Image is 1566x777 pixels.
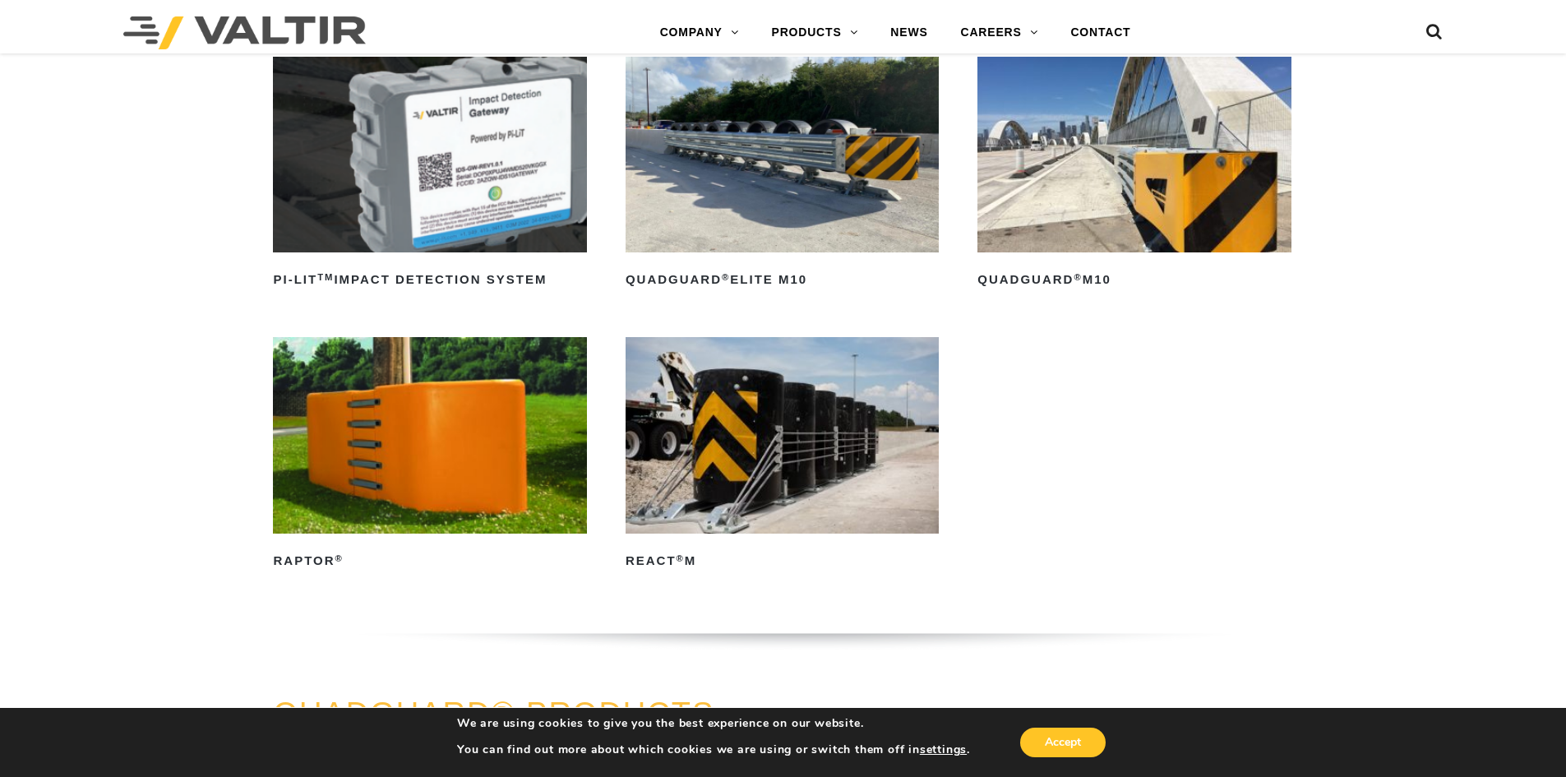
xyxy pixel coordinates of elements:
[644,16,755,49] a: COMPANY
[273,57,586,294] a: PI-LITTMImpact Detection System
[626,337,939,574] a: REACT®M
[317,272,334,282] sup: TM
[273,337,586,574] a: RAPTOR®
[977,57,1291,294] a: QuadGuard®M10
[920,742,967,757] button: settings
[626,267,939,294] h2: QuadGuard Elite M10
[1074,272,1082,282] sup: ®
[273,548,586,575] h2: RAPTOR
[977,267,1291,294] h2: QuadGuard M10
[273,267,586,294] h2: PI-LIT Impact Detection System
[874,16,944,49] a: NEWS
[677,553,685,563] sup: ®
[626,548,939,575] h2: REACT M
[945,16,1055,49] a: CAREERS
[123,16,366,49] img: Valtir
[626,57,939,294] a: QuadGuard®Elite M10
[722,272,730,282] sup: ®
[755,16,875,49] a: PRODUCTS
[1020,728,1106,757] button: Accept
[457,742,970,757] p: You can find out more about which cookies we are using or switch them off in .
[1054,16,1147,49] a: CONTACT
[335,553,344,563] sup: ®
[457,716,970,731] p: We are using cookies to give you the best experience on our website.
